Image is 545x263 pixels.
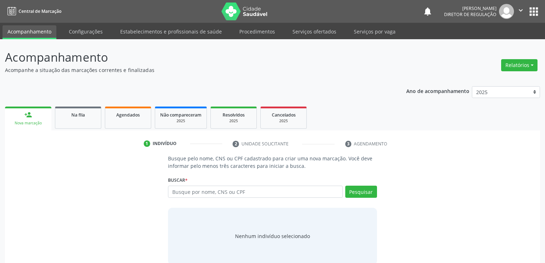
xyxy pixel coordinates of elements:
span: Não compareceram [160,112,202,118]
div: Nova marcação [10,120,46,126]
a: Acompanhamento [2,25,56,39]
button: Relatórios [501,59,538,71]
div: Nenhum indivíduo selecionado [235,232,310,240]
a: Estabelecimentos e profissionais de saúde [115,25,227,38]
a: Serviços ofertados [287,25,341,38]
a: Central de Marcação [5,5,61,17]
button:  [514,4,528,19]
span: Central de Marcação [19,8,61,14]
span: Cancelados [272,112,296,118]
div: 2025 [160,118,202,124]
div: 1 [144,140,150,147]
div: 2025 [266,118,301,124]
label: Buscar [168,175,188,186]
div: [PERSON_NAME] [444,5,496,11]
p: Acompanhe a situação das marcações correntes e finalizadas [5,66,380,74]
button: apps [528,5,540,18]
button: notifications [423,6,433,16]
span: Agendados [116,112,140,118]
p: Ano de acompanhamento [406,86,469,95]
i:  [517,6,525,14]
span: Na fila [71,112,85,118]
div: 2025 [216,118,251,124]
input: Busque por nome, CNS ou CPF [168,186,342,198]
img: img [499,4,514,19]
span: Diretor de regulação [444,11,496,17]
button: Pesquisar [345,186,377,198]
p: Busque pelo nome, CNS ou CPF cadastrado para criar uma nova marcação. Você deve informar pelo men... [168,155,377,170]
a: Serviços por vaga [349,25,401,38]
div: Indivíduo [153,140,177,147]
p: Acompanhamento [5,48,380,66]
a: Procedimentos [234,25,280,38]
div: person_add [24,111,32,119]
a: Configurações [64,25,108,38]
span: Resolvidos [223,112,245,118]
